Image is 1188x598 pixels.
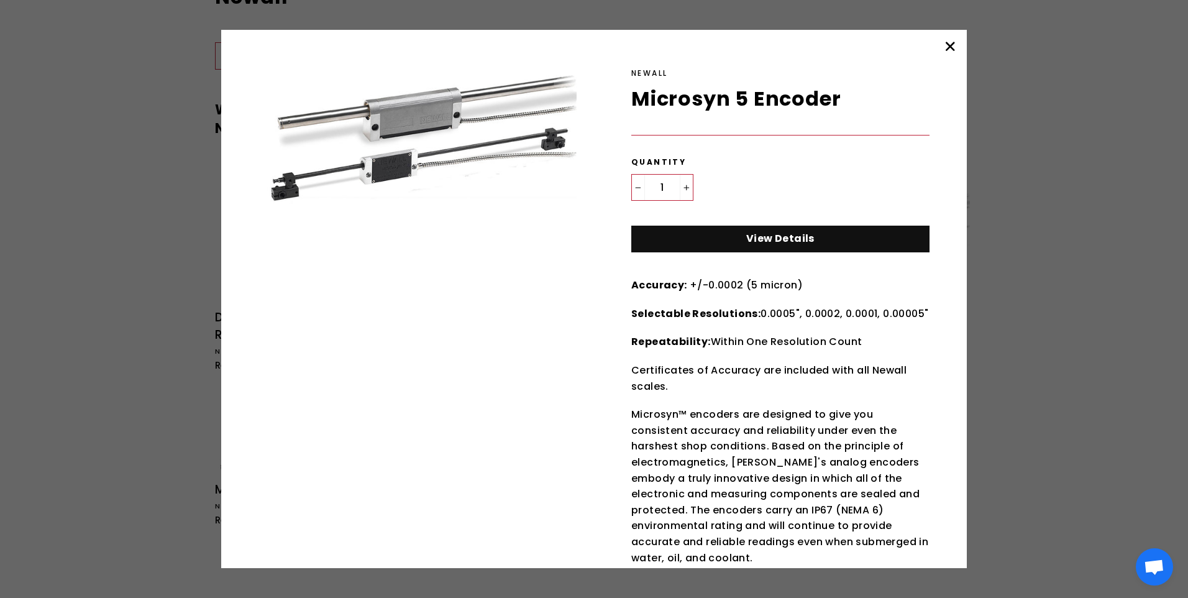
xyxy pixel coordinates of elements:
img: Microsyn 5 Encoder [267,67,577,204]
strong: Accuracy: [631,278,687,292]
span: Microsyn™ encoders are designed to give you consistent accuracy and reliability under even the ha... [631,407,897,453]
button: Reduce item quantity by one [632,175,645,201]
span: Within One Resolution Count [631,334,862,349]
strong: Selectable Resolutions: [631,306,761,321]
span: +/-0.0002 (5 micron) [690,278,803,292]
span: Certificates of Accuracy are included with all Newall scales. [631,363,907,393]
div: Newall [631,67,930,79]
button: Increase item quantity by one [680,175,693,201]
strong: Repeatability: [631,334,711,349]
a: View Details [631,226,930,252]
input: quantity [632,175,693,201]
div: Open chat [1136,548,1173,586]
span: Based on the principle of electromagnetics, [PERSON_NAME]'s analog encoders embody a truly innova... [631,439,928,564]
h1: Microsyn 5 Encoder [631,85,930,113]
label: Quantity [631,157,930,168]
span: 0.0005", 0.0002, 0.0001, 0.00005" [631,306,928,321]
